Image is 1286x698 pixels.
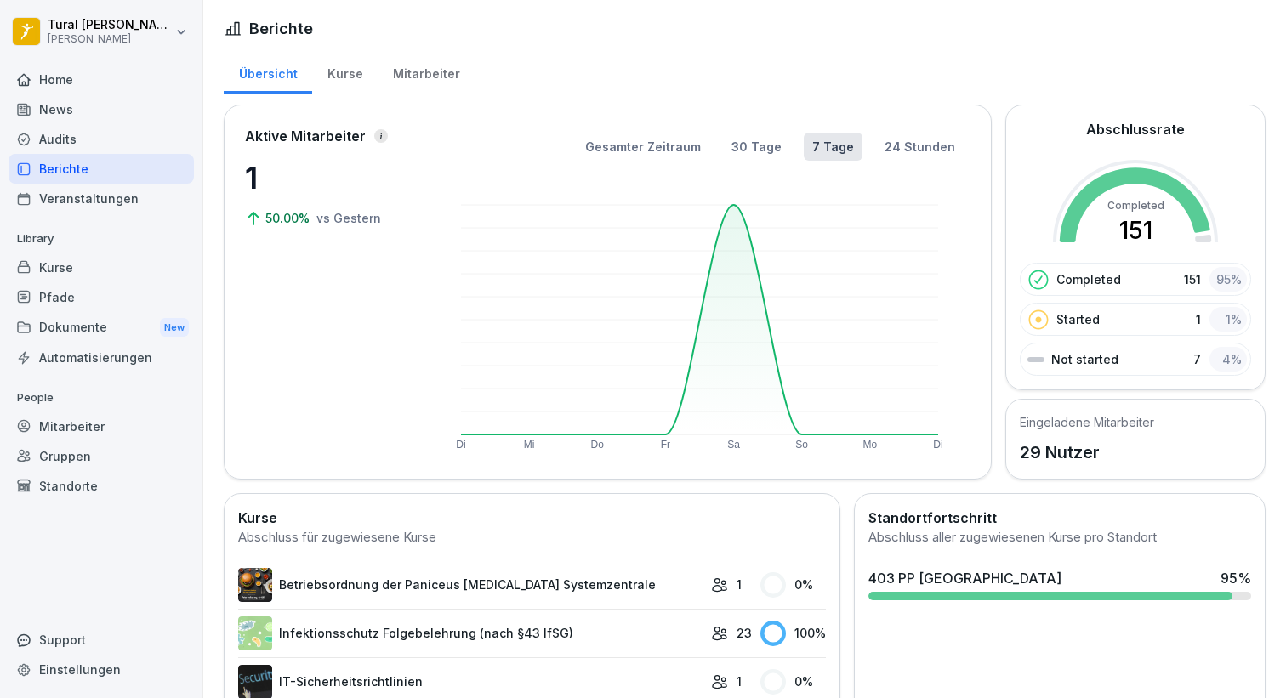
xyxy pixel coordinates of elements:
[1020,413,1154,431] h5: Eingeladene Mitarbeiter
[1056,310,1100,328] p: Started
[1056,270,1121,288] p: Completed
[723,133,790,161] button: 30 Tage
[245,126,366,146] p: Aktive Mitarbeiter
[868,568,1061,588] div: 403 PP [GEOGRAPHIC_DATA]
[9,655,194,684] a: Einstellungen
[224,50,312,94] a: Übersicht
[48,18,172,32] p: Tural [PERSON_NAME]
[863,439,878,451] text: Mo
[737,624,752,642] p: 23
[249,17,313,40] h1: Berichte
[9,154,194,184] a: Berichte
[238,616,272,650] img: tgff07aey9ahi6f4hltuk21p.png
[9,312,194,343] div: Dokumente
[1209,307,1247,332] div: 1 %
[1020,440,1154,465] p: 29 Nutzer
[1086,119,1185,139] h2: Abschlussrate
[9,411,194,441] a: Mitarbeiter
[312,50,378,94] a: Kurse
[9,471,194,501] a: Standorte
[737,576,742,593] p: 1
[48,33,172,45] p: [PERSON_NAME]
[524,439,535,451] text: Mi
[1196,310,1201,328] p: 1
[265,209,313,227] p: 50.00%
[868,528,1251,548] div: Abschluss aller zugewiesenen Kurse pro Standort
[727,439,740,451] text: Sa
[795,439,808,451] text: So
[9,65,194,94] a: Home
[378,50,475,94] a: Mitarbeiter
[9,343,194,372] a: Automatisierungen
[9,282,194,312] a: Pfade
[577,133,709,161] button: Gesamter Zeitraum
[760,572,826,598] div: 0 %
[238,508,826,528] h2: Kurse
[1209,267,1247,292] div: 95 %
[316,209,381,227] p: vs Gestern
[1209,347,1247,372] div: 4 %
[661,439,670,451] text: Fr
[1193,350,1201,368] p: 7
[737,672,742,690] p: 1
[9,124,194,154] a: Audits
[9,253,194,282] a: Kurse
[760,669,826,695] div: 0 %
[9,441,194,471] a: Gruppen
[933,439,942,451] text: Di
[760,621,826,646] div: 100 %
[238,568,703,602] a: Betriebsordnung der Paniceus [MEDICAL_DATA] Systemzentrale
[868,508,1251,528] h2: Standortfortschritt
[1051,350,1118,368] p: Not started
[9,184,194,213] a: Veranstaltungen
[9,312,194,343] a: DokumenteNew
[160,318,189,338] div: New
[238,528,826,548] div: Abschluss für zugewiesene Kurse
[245,155,415,201] p: 1
[9,625,194,655] div: Support
[804,133,862,161] button: 7 Tage
[456,439,465,451] text: Di
[9,384,194,411] p: People
[1221,568,1251,588] div: 95 %
[238,616,703,650] a: Infektionsschutz Folgebelehrung (nach §43 IfSG)
[9,94,194,124] a: News
[9,225,194,253] p: Library
[862,561,1258,607] a: 403 PP [GEOGRAPHIC_DATA]95%
[591,439,605,451] text: Do
[1184,270,1201,288] p: 151
[238,568,272,602] img: erelp9ks1mghlbfzfpgfvnw0.png
[876,133,964,161] button: 24 Stunden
